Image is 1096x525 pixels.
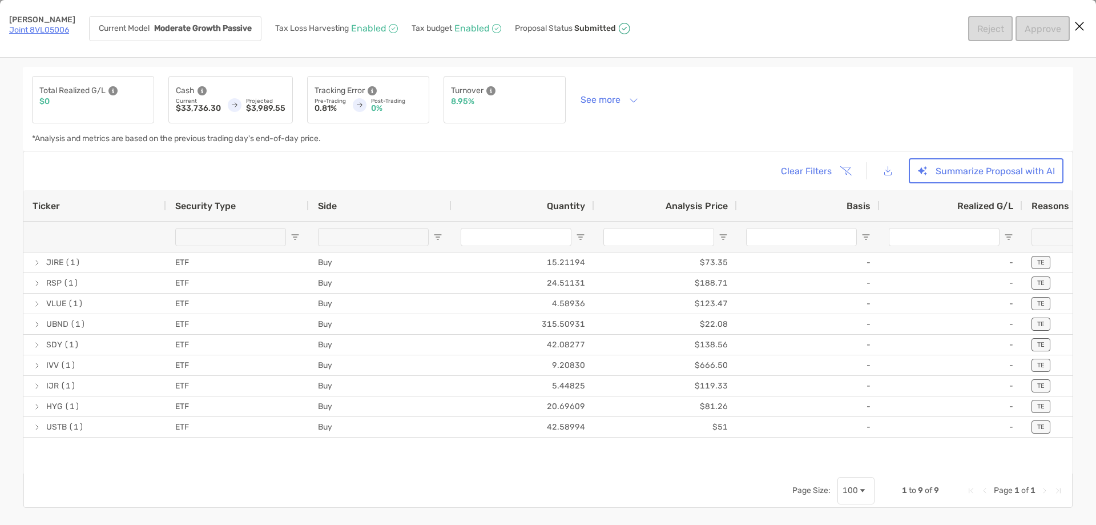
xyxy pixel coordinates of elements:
[176,105,221,113] p: $33,736.30
[1037,382,1045,390] p: TE
[1004,233,1013,242] button: Open Filter Menu
[576,233,585,242] button: Open Filter Menu
[574,24,616,33] p: Submitted
[880,335,1022,355] div: -
[902,486,907,495] span: 1
[351,25,386,33] p: Enabled
[65,253,80,272] span: (1)
[1037,279,1045,287] p: TE
[594,253,737,272] div: $73.35
[309,355,452,375] div: Buy
[1030,486,1035,495] span: 1
[737,253,880,272] div: -
[461,228,571,246] input: Quantity Filter Input
[861,233,871,242] button: Open Filter Menu
[880,273,1022,293] div: -
[309,376,452,396] div: Buy
[571,90,647,110] button: See more
[909,158,1063,183] button: Summarize Proposal with AI
[166,253,309,272] div: ETF
[452,376,594,396] div: 5.44825
[451,98,474,106] p: 8.95%
[452,294,594,314] div: 4.58936
[451,83,483,98] p: Turnover
[1037,259,1045,266] p: TE
[166,273,309,293] div: ETF
[68,418,84,436] span: (1)
[880,253,1022,272] div: -
[666,201,728,211] span: Analysis Price
[603,228,714,246] input: Analysis Price Filter Input
[412,25,452,33] p: Tax budget
[46,376,59,395] span: IJR
[309,396,452,416] div: Buy
[1037,362,1045,369] p: TE
[61,356,76,375] span: (1)
[737,396,880,416] div: -
[39,98,50,106] p: $0
[99,25,150,33] p: Current Model
[70,315,86,334] span: (1)
[618,22,631,35] img: icon status
[46,397,63,416] span: HYG
[371,98,422,105] p: Post-Trading
[547,201,585,211] span: Quantity
[880,294,1022,314] div: -
[64,335,79,354] span: (1)
[166,335,309,355] div: ETF
[32,135,321,143] p: *Analysis and metrics are based on the previous trading day's end-of-day price.
[1037,423,1045,431] p: TE
[1040,486,1049,495] div: Next Page
[9,16,75,24] p: [PERSON_NAME]
[719,233,728,242] button: Open Filter Menu
[880,355,1022,375] div: -
[433,233,442,242] button: Open Filter Menu
[746,228,857,246] input: Basis Filter Input
[309,417,452,437] div: Buy
[847,201,871,211] span: Basis
[46,294,66,313] span: VLUE
[889,228,1000,246] input: Realized G/L Filter Input
[737,294,880,314] div: -
[309,294,452,314] div: Buy
[792,486,831,495] div: Page Size:
[737,417,880,437] div: -
[772,158,859,183] button: Clear Filters
[166,417,309,437] div: ETF
[46,274,62,292] span: RSP
[594,335,737,355] div: $138.56
[68,294,83,313] span: (1)
[880,396,1022,416] div: -
[309,253,452,272] div: Buy
[46,356,59,375] span: IVV
[39,83,106,98] p: Total Realized G/L
[291,233,300,242] button: Open Filter Menu
[166,355,309,375] div: ETF
[594,314,737,334] div: $22.08
[46,253,63,272] span: JIRE
[594,417,737,437] div: $51
[46,418,67,436] span: USTB
[175,201,236,211] span: Security Type
[1037,320,1045,328] p: TE
[737,335,880,355] div: -
[454,25,490,33] p: Enabled
[1037,403,1045,410] p: TE
[318,201,337,211] span: Side
[166,294,309,314] div: ETF
[994,486,1013,495] span: Page
[880,376,1022,396] div: -
[1037,300,1045,307] p: TE
[980,486,989,495] div: Previous Page
[452,335,594,355] div: 42.08277
[1071,18,1088,35] button: Close modal
[837,477,875,504] div: Page Size
[309,273,452,293] div: Buy
[61,376,76,395] span: (1)
[594,355,737,375] div: $666.50
[594,376,737,396] div: $119.33
[843,486,858,495] div: 100
[176,83,195,98] p: Cash
[737,273,880,293] div: -
[452,355,594,375] div: 9.20830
